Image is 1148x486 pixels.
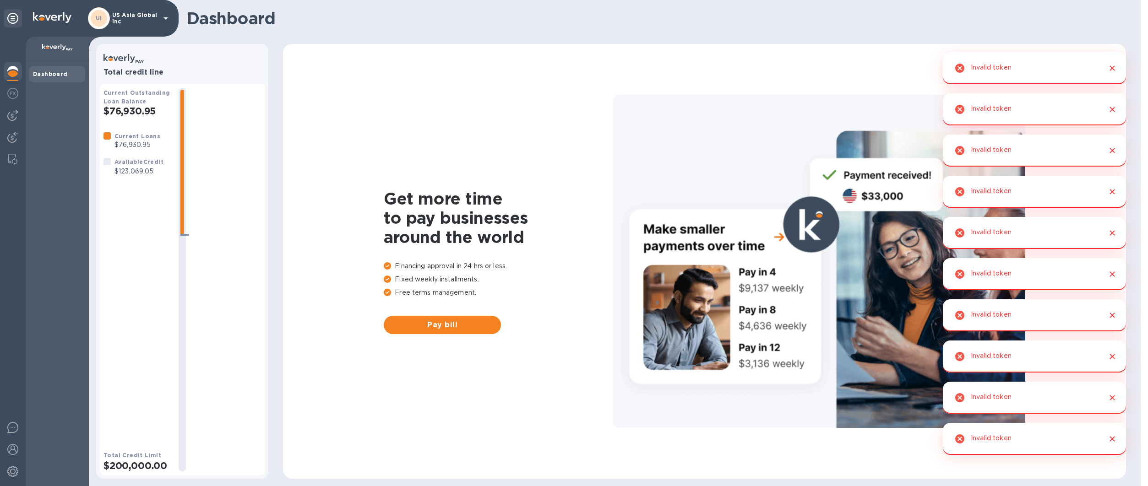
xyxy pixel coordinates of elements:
[384,288,613,297] p: Free terms management.
[384,189,613,247] h1: Get more time to pay businesses around the world
[384,261,613,271] p: Financing approval in 24 hrs or less.
[1106,433,1118,445] button: Close
[971,389,1012,406] div: Invalid token
[33,12,71,23] img: Logo
[103,105,171,117] h2: $76,930.95
[971,59,1012,77] div: Invalid token
[114,133,160,140] b: Current Loans
[971,224,1012,242] div: Invalid token
[971,183,1012,200] div: Invalid token
[33,70,68,77] b: Dashboard
[1106,103,1118,115] button: Close
[971,265,1012,283] div: Invalid token
[114,167,163,176] p: $123,069.05
[384,316,501,334] button: Pay bill
[1106,227,1118,239] button: Close
[1106,309,1118,321] button: Close
[7,88,18,99] img: Foreign exchange
[1106,268,1118,280] button: Close
[391,319,494,330] span: Pay bill
[1106,392,1118,404] button: Close
[384,275,613,284] p: Fixed weekly installments.
[114,158,163,165] b: Available Credit
[4,9,22,27] div: Unpin categories
[971,142,1012,159] div: Invalid token
[114,140,160,150] p: $76,930.95
[103,452,161,459] b: Total Credit Limit
[971,430,1012,448] div: Invalid token
[971,101,1012,118] div: Invalid token
[112,12,158,25] p: US Asia Global Inc
[103,460,171,471] h2: $200,000.00
[1106,62,1118,74] button: Close
[103,89,170,105] b: Current Outstanding Loan Balance
[103,68,261,77] h3: Total credit line
[1106,351,1118,362] button: Close
[971,307,1012,324] div: Invalid token
[96,15,102,22] b: UI
[1106,145,1118,157] button: Close
[971,348,1012,365] div: Invalid token
[1106,186,1118,198] button: Close
[187,9,1121,28] h1: Dashboard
